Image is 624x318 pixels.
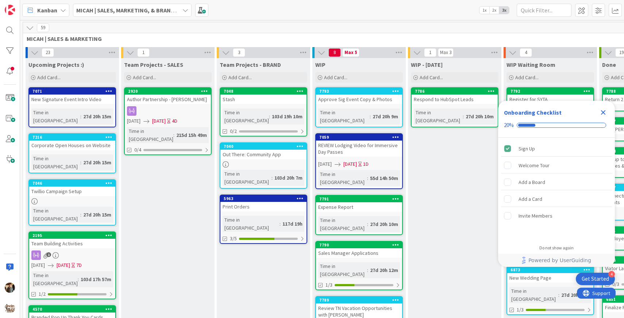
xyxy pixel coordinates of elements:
div: Checklist progress: 20% [504,122,609,129]
div: Open Get Started checklist, remaining modules: 4 [576,273,615,285]
div: Time in [GEOGRAPHIC_DATA] [318,170,367,186]
div: 5963Print Orders [220,195,307,211]
div: Time in [GEOGRAPHIC_DATA] [223,108,269,124]
div: Do not show again [539,245,574,251]
div: REVIEW Lodging Video for Immersive Day Passes [316,141,402,157]
span: Add Card... [228,74,252,81]
div: Time in [GEOGRAPHIC_DATA] [318,262,367,278]
span: 1/2 [39,290,46,298]
div: 6873New Wedding Page [507,267,593,283]
span: 0/4 [134,146,141,154]
div: 7040 [220,143,307,150]
span: : [80,112,81,120]
div: 7071 [32,89,115,94]
div: Time in [GEOGRAPHIC_DATA] [31,207,80,223]
div: 1D [363,160,369,168]
div: Stash [220,95,307,104]
div: Print Orders [220,202,307,211]
div: Add a Card is incomplete. [501,191,612,207]
div: 4 [608,271,615,277]
div: 27d 20h 15m [81,211,113,219]
div: Respond to HubSpot Leads [412,95,498,104]
a: 6873New Wedding PageTime in [GEOGRAPHIC_DATA]:27d 20h 15m1/3 [506,266,594,315]
span: : [80,158,81,166]
div: 117d 19h [281,220,304,228]
a: 7791Expense ReportTime in [GEOGRAPHIC_DATA]:27d 20h 10m [315,195,403,235]
span: [DATE] [318,160,332,168]
div: 7059 [319,135,402,140]
span: Add Card... [133,74,156,81]
div: Onboarding Checklist [504,108,562,117]
div: 27d 20h 15m [81,158,113,166]
span: Add Card... [37,74,61,81]
span: 3 [233,48,245,57]
div: Welcome Tour is incomplete. [501,157,612,173]
div: 7D [76,261,82,269]
div: Invite Members [519,211,552,220]
a: 7216Corporate Open Houses on WebsiteTime in [GEOGRAPHIC_DATA]:27d 20h 15m [28,133,116,173]
div: 7791Expense Report [316,196,402,212]
div: 7048 [220,88,307,95]
a: 7040Out There: Community AppTime in [GEOGRAPHIC_DATA]:103d 20h 7m [220,142,307,189]
span: [DATE] [57,261,70,269]
div: 7216 [32,135,115,140]
div: 7793 [316,88,402,95]
span: : [80,211,81,219]
div: Welcome Tour [519,161,550,170]
a: 2920Author Partnership - [PERSON_NAME][DATE][DATE]4DTime in [GEOGRAPHIC_DATA]:215d 15h 49m0/4 [124,87,212,155]
div: Sales Manager Applications [316,248,402,258]
span: Upcoming Projects :) [28,61,84,68]
div: Add a Board [519,178,545,187]
span: 1 [137,48,150,57]
a: 7786Respond to HubSpot LeadsTime in [GEOGRAPHIC_DATA]:27d 20h 10m [411,87,498,127]
div: Out There: Community App [220,150,307,159]
a: 7792Register for SYTATime in [GEOGRAPHIC_DATA]:27d 1h 51m [506,87,594,127]
div: 7046 [32,181,115,186]
div: 7793 [319,89,402,94]
div: Sign Up is complete. [501,141,612,157]
div: 27d 20h 10m [464,112,496,120]
div: Max 3 [440,51,451,54]
span: : [269,112,270,120]
div: Time in [GEOGRAPHIC_DATA] [127,127,173,143]
div: 7786Respond to HubSpot Leads [412,88,498,104]
span: Add Card... [324,74,347,81]
span: 3/5 [230,235,237,242]
div: Max 5 [344,51,357,54]
div: Twillio Campaign Setup [29,187,115,196]
div: 7789 [319,298,402,303]
div: 7792Register for SYTA [507,88,593,104]
div: Add a Card [519,195,542,203]
span: : [280,220,281,228]
div: Time in [GEOGRAPHIC_DATA] [31,108,80,124]
div: 5963 [224,196,307,201]
span: Powered by UserGuiding [528,256,591,265]
div: 6873 [511,267,593,272]
div: 7071 [29,88,115,95]
div: 4570 [29,306,115,313]
span: [DATE] [343,160,357,168]
div: 55d 14h 50m [368,174,400,182]
div: Time in [GEOGRAPHIC_DATA] [223,216,280,232]
span: 1x [479,7,489,14]
div: 7791 [319,196,402,202]
div: Checklist items [498,138,615,240]
div: 20% [504,122,514,129]
div: Time in [GEOGRAPHIC_DATA] [318,108,370,124]
a: 5963Print OrdersTime in [GEOGRAPHIC_DATA]:117d 19h3/5 [220,195,307,244]
span: 0/2 [230,127,237,135]
a: 7071New Signature Event Intro VideoTime in [GEOGRAPHIC_DATA]:27d 20h 15m [28,87,116,127]
div: Time in [GEOGRAPHIC_DATA] [223,170,271,186]
span: 2x [489,7,499,14]
span: : [173,131,174,139]
div: 2920 [125,88,211,95]
span: Add Card... [515,74,539,81]
div: 7048Stash [220,88,307,104]
div: 27d 20h 15m [559,291,591,299]
div: New Wedding Page [507,273,593,283]
div: Corporate Open Houses on Website [29,141,115,150]
div: Author Partnership - [PERSON_NAME] [125,95,211,104]
span: 1/3 [517,306,524,314]
span: WIP [315,61,326,68]
div: Close Checklist [597,107,609,118]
